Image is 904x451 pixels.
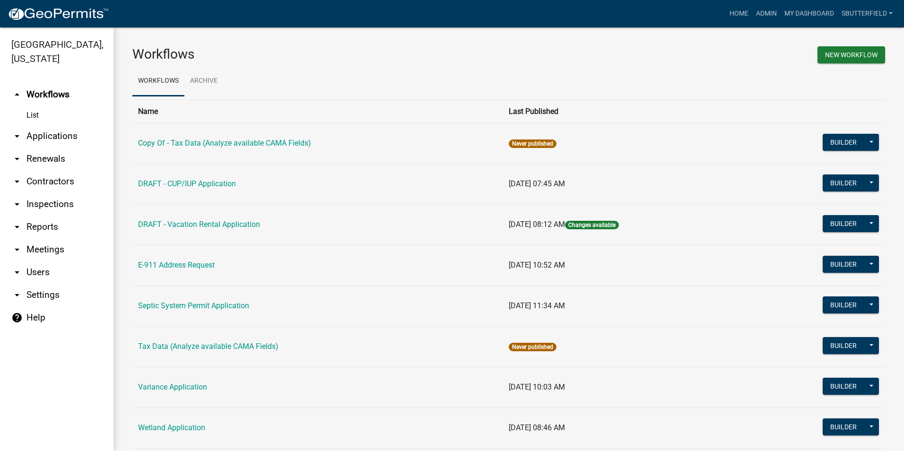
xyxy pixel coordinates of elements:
[138,139,311,147] a: Copy Of - Tax Data (Analyze available CAMA Fields)
[138,342,278,351] a: Tax Data (Analyze available CAMA Fields)
[752,5,781,23] a: Admin
[509,382,565,391] span: [DATE] 10:03 AM
[565,221,619,229] span: Changes available
[11,312,23,323] i: help
[132,46,502,62] h3: Workflows
[823,174,864,191] button: Builder
[138,220,260,229] a: DRAFT - Vacation Rental Application
[823,134,864,151] button: Builder
[838,5,896,23] a: Sbutterfield
[11,89,23,100] i: arrow_drop_up
[823,215,864,232] button: Builder
[184,66,223,96] a: Archive
[11,199,23,210] i: arrow_drop_down
[138,382,207,391] a: Variance Application
[509,220,565,229] span: [DATE] 08:12 AM
[509,139,556,148] span: Never published
[138,423,205,432] a: Wetland Application
[509,423,565,432] span: [DATE] 08:46 AM
[138,260,215,269] a: E-911 Address Request
[132,100,503,123] th: Name
[823,296,864,313] button: Builder
[823,418,864,435] button: Builder
[509,260,565,269] span: [DATE] 10:52 AM
[11,153,23,165] i: arrow_drop_down
[781,5,838,23] a: My Dashboard
[11,221,23,233] i: arrow_drop_down
[132,66,184,96] a: Workflows
[11,289,23,301] i: arrow_drop_down
[138,301,249,310] a: Septic System Permit Application
[11,267,23,278] i: arrow_drop_down
[509,343,556,351] span: Never published
[726,5,752,23] a: Home
[817,46,885,63] button: New Workflow
[138,179,236,188] a: DRAFT - CUP/IUP Application
[509,301,565,310] span: [DATE] 11:34 AM
[823,378,864,395] button: Builder
[823,337,864,354] button: Builder
[823,256,864,273] button: Builder
[11,130,23,142] i: arrow_drop_down
[503,100,748,123] th: Last Published
[11,176,23,187] i: arrow_drop_down
[11,244,23,255] i: arrow_drop_down
[509,179,565,188] span: [DATE] 07:45 AM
